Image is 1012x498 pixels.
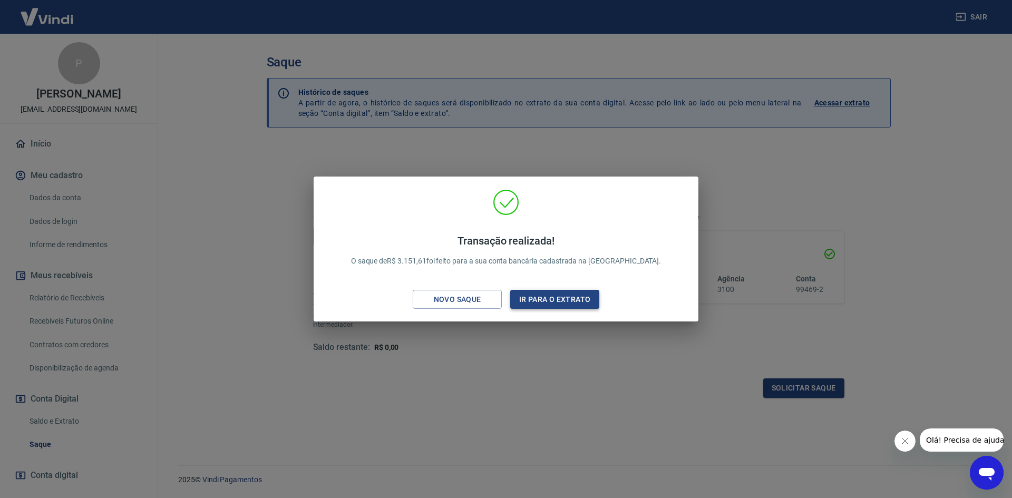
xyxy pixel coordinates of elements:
[421,293,494,306] div: Novo saque
[920,428,1004,452] iframe: Mensagem da empresa
[510,290,599,309] button: Ir para o extrato
[6,7,89,16] span: Olá! Precisa de ajuda?
[894,431,916,452] iframe: Fechar mensagem
[351,235,661,247] h4: Transação realizada!
[970,456,1004,490] iframe: Botão para abrir a janela de mensagens
[351,235,661,267] p: O saque de R$ 3.151,61 foi feito para a sua conta bancária cadastrada na [GEOGRAPHIC_DATA].
[413,290,502,309] button: Novo saque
